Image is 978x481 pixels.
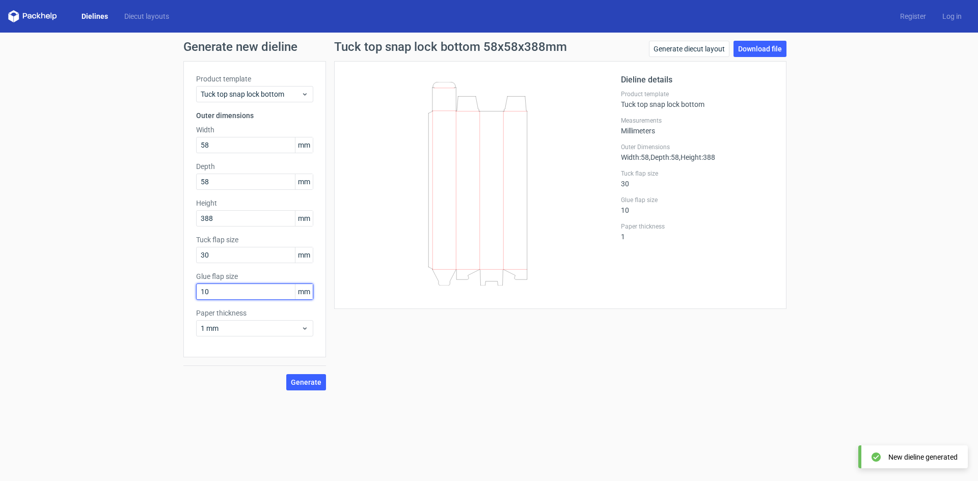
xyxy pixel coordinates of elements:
[621,143,774,151] label: Outer Dimensions
[286,374,326,390] button: Generate
[196,161,313,172] label: Depth
[196,74,313,84] label: Product template
[888,452,958,462] div: New dieline generated
[295,211,313,226] span: mm
[621,222,774,231] label: Paper thickness
[334,41,567,53] h1: Tuck top snap lock bottom 58x58x388mm
[295,174,313,189] span: mm
[196,125,313,135] label: Width
[295,247,313,263] span: mm
[621,196,774,204] label: Glue flap size
[621,90,774,108] div: Tuck top snap lock bottom
[621,196,774,214] div: 10
[733,41,786,57] a: Download file
[196,235,313,245] label: Tuck flap size
[196,271,313,281] label: Glue flap size
[621,169,774,178] label: Tuck flap size
[196,198,313,208] label: Height
[295,137,313,153] span: mm
[621,90,774,98] label: Product template
[201,323,301,333] span: 1 mm
[621,169,774,188] div: 30
[295,284,313,299] span: mm
[649,153,679,161] span: , Depth : 58
[196,308,313,318] label: Paper thickness
[679,153,715,161] span: , Height : 388
[892,11,934,21] a: Register
[621,117,774,135] div: Millimeters
[196,110,313,121] h3: Outer dimensions
[183,41,795,53] h1: Generate new dieline
[934,11,970,21] a: Log in
[649,41,729,57] a: Generate diecut layout
[621,74,774,86] h2: Dieline details
[201,89,301,99] span: Tuck top snap lock bottom
[291,379,321,386] span: Generate
[621,222,774,241] div: 1
[621,153,649,161] span: Width : 58
[621,117,774,125] label: Measurements
[73,11,116,21] a: Dielines
[116,11,177,21] a: Diecut layouts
